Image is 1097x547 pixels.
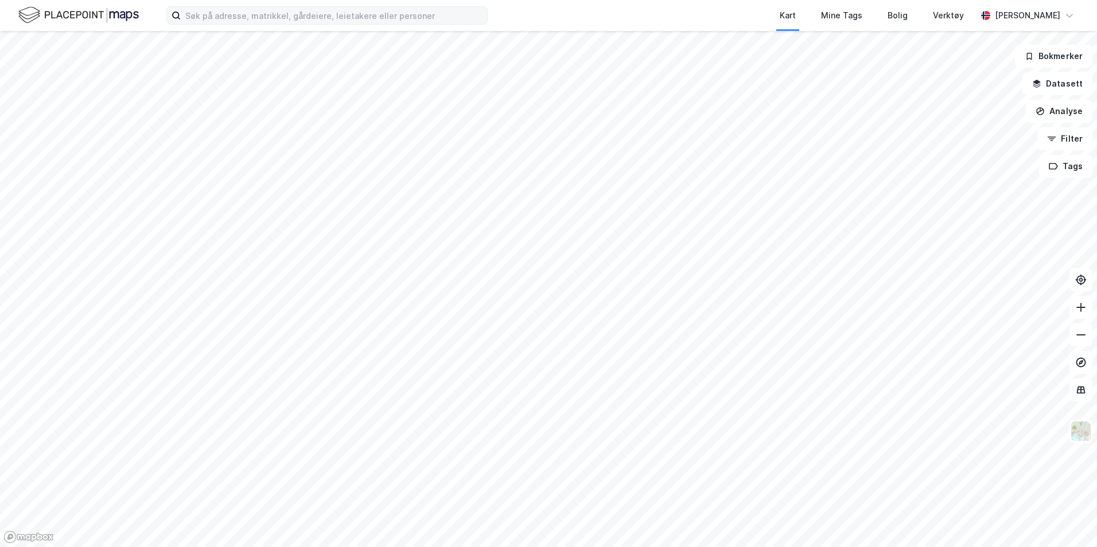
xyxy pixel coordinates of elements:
div: Kart [780,9,796,22]
div: [PERSON_NAME] [995,9,1060,22]
div: Mine Tags [821,9,862,22]
div: Bolig [888,9,908,22]
img: logo.f888ab2527a4732fd821a326f86c7f29.svg [18,5,139,25]
iframe: Chat Widget [1040,492,1097,547]
div: Verktøy [933,9,964,22]
input: Søk på adresse, matrikkel, gårdeiere, leietakere eller personer [181,7,487,24]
